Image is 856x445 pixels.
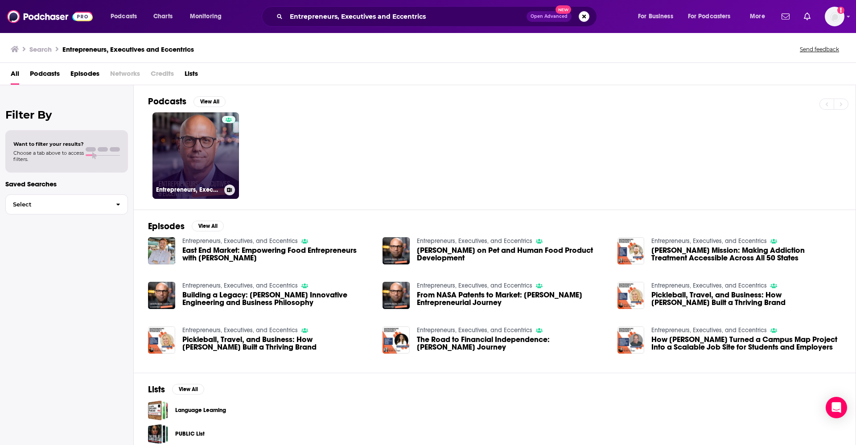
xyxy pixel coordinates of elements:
button: open menu [104,9,148,24]
div: Search podcasts, credits, & more... [270,6,605,27]
a: PUBLIC List [148,424,168,444]
span: For Podcasters [688,10,731,23]
a: Charts [148,9,178,24]
span: Charts [153,10,173,23]
h3: Entrepreneurs, Executives and Eccentrics [62,45,194,54]
a: EpisodesView All [148,221,224,232]
a: Language Learning [148,400,168,420]
h2: Episodes [148,221,185,232]
a: Entrepreneurs, Executives, and Eccentrics [152,112,239,199]
button: open menu [682,9,744,24]
a: Podcasts [30,66,60,85]
button: Send feedback [797,45,842,53]
a: Trent Carter's Mission: Making Addiction Treatment Accessible Across All 50 States [651,247,841,262]
span: More [750,10,765,23]
a: Entrepreneurs, Executives, and Eccentrics [417,237,532,245]
span: Logged in as nshort92 [825,7,844,26]
span: Select [6,202,109,207]
img: Pickleball, Travel, and Business: How Barbara Strait Built a Thriving Brand [617,282,645,309]
button: View All [193,96,226,107]
span: Pickleball, Travel, and Business: How [PERSON_NAME] Built a Thriving Brand [182,336,372,351]
button: Select [5,194,128,214]
a: Pickleball, Travel, and Business: How Barbara Strait Built a Thriving Brand [182,336,372,351]
svg: Add a profile image [837,7,844,14]
div: Open Intercom Messenger [826,397,847,418]
button: open menu [632,9,684,24]
a: Entrepreneurs, Executives, and Eccentrics [417,282,532,289]
span: Podcasts [111,10,137,23]
button: open menu [744,9,776,24]
span: Choose a tab above to access filters. [13,150,84,162]
img: Pickleball, Travel, and Business: How Barbara Strait Built a Thriving Brand [148,326,175,354]
button: Open AdvancedNew [527,11,572,22]
h3: Search [29,45,52,54]
span: Networks [110,66,140,85]
h2: Lists [148,384,165,395]
button: open menu [184,9,233,24]
button: Show profile menu [825,7,844,26]
a: Building a Legacy: Robert Finfrock's Innovative Engineering and Business Philosophy [182,291,372,306]
span: [PERSON_NAME] Mission: Making Addiction Treatment Accessible Across All 50 States [651,247,841,262]
a: ListsView All [148,384,204,395]
img: User Profile [825,7,844,26]
span: New [556,5,572,14]
span: Credits [151,66,174,85]
h3: Entrepreneurs, Executives, and Eccentrics [156,186,221,194]
a: All [11,66,19,85]
span: East End Market: Empowering Food Entrepreneurs with [PERSON_NAME] [182,247,372,262]
a: Entrepreneurs, Executives, and Eccentrics [651,326,767,334]
img: East End Market: Empowering Food Entrepreneurs with John Rife [148,237,175,264]
span: From NASA Patents to Market: [PERSON_NAME] Entrepreneurial Journey [417,291,607,306]
a: Entrepreneurs, Executives, and Eccentrics [651,282,767,289]
span: Monitoring [190,10,222,23]
a: Entrepreneurs, Executives, and Eccentrics [182,326,298,334]
a: Lynn Lye on Pet and Human Food Product Development [417,247,607,262]
a: Lists [185,66,198,85]
h2: Podcasts [148,96,186,107]
a: Pickleball, Travel, and Business: How Barbara Strait Built a Thriving Brand [651,291,841,306]
a: From NASA Patents to Market: Peter McAlindon's Entrepreneurial Journey [417,291,607,306]
a: Language Learning [175,405,226,415]
a: How Steven Rothberg Turned a Campus Map Project Into a Scalable Job Site for Students and Employers [651,336,841,351]
a: PUBLIC List [175,429,205,439]
button: View All [192,221,224,231]
a: Entrepreneurs, Executives, and Eccentrics [182,237,298,245]
img: Podchaser - Follow, Share and Rate Podcasts [7,8,93,25]
img: From NASA Patents to Market: Peter McAlindon's Entrepreneurial Journey [383,282,410,309]
img: The Road to Financial Independence: Victoria Mendez’s Journey [383,326,410,354]
span: [PERSON_NAME] on Pet and Human Food Product Development [417,247,607,262]
a: Show notifications dropdown [800,9,814,24]
img: Lynn Lye on Pet and Human Food Product Development [383,237,410,264]
a: The Road to Financial Independence: Victoria Mendez’s Journey [417,336,607,351]
img: Trent Carter's Mission: Making Addiction Treatment Accessible Across All 50 States [617,237,645,264]
a: Episodes [70,66,99,85]
img: Building a Legacy: Robert Finfrock's Innovative Engineering and Business Philosophy [148,282,175,309]
a: Show notifications dropdown [778,9,793,24]
img: How Steven Rothberg Turned a Campus Map Project Into a Scalable Job Site for Students and Employers [617,326,645,354]
input: Search podcasts, credits, & more... [286,9,527,24]
span: How [PERSON_NAME] Turned a Campus Map Project Into a Scalable Job Site for Students and Employers [651,336,841,351]
span: Building a Legacy: [PERSON_NAME] Innovative Engineering and Business Philosophy [182,291,372,306]
span: For Business [638,10,673,23]
span: The Road to Financial Independence: [PERSON_NAME] Journey [417,336,607,351]
a: East End Market: Empowering Food Entrepreneurs with John Rife [182,247,372,262]
h2: Filter By [5,108,128,121]
a: PodcastsView All [148,96,226,107]
a: Entrepreneurs, Executives, and Eccentrics [417,326,532,334]
span: Want to filter your results? [13,141,84,147]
